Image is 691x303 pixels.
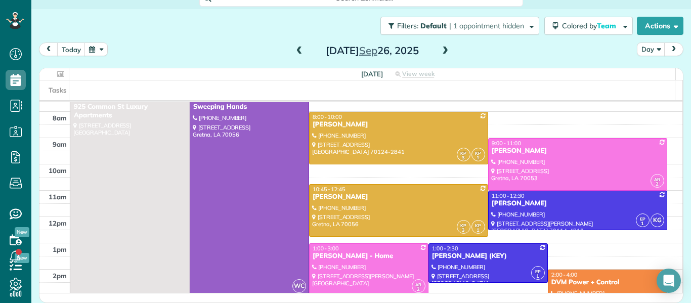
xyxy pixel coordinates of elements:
[491,147,664,155] div: [PERSON_NAME]
[562,21,620,30] span: Colored by
[460,150,466,156] span: KP
[654,177,660,182] span: AR
[457,153,470,163] small: 3
[640,216,645,222] span: EP
[53,114,67,122] span: 8am
[49,86,67,94] span: Tasks
[402,70,435,78] span: View week
[664,42,683,56] button: next
[375,17,539,35] a: Filters: Default | 1 appointment hidden
[193,94,306,111] div: Sweeping Hands (Laundry) - Sweeping Hands
[432,245,458,252] span: 1:00 - 2:30
[53,245,67,253] span: 1pm
[472,153,485,163] small: 1
[309,45,436,56] h2: [DATE] 26, 2025
[551,271,578,278] span: 2:00 - 4:00
[457,226,470,235] small: 3
[532,272,544,281] small: 1
[544,17,633,35] button: Colored byTeam
[292,279,306,293] span: WC
[313,113,342,120] span: 8:00 - 10:00
[359,44,377,57] span: Sep
[39,42,58,56] button: prev
[312,193,485,201] div: [PERSON_NAME]
[361,70,383,78] span: [DATE]
[636,219,649,229] small: 1
[312,252,425,261] div: [PERSON_NAME] - Home
[597,21,618,30] span: Team
[491,199,664,208] div: [PERSON_NAME]
[53,140,67,148] span: 9am
[637,17,683,35] button: Actions
[472,226,485,235] small: 1
[53,272,67,280] span: 2pm
[460,223,466,228] span: KP
[431,252,545,261] div: [PERSON_NAME] (KEY)
[492,192,525,199] span: 11:00 - 12:30
[313,186,345,193] span: 10:45 - 12:45
[313,245,339,252] span: 1:00 - 3:00
[15,227,29,237] span: New
[49,166,67,175] span: 10am
[449,21,524,30] span: | 1 appointment hidden
[412,285,425,294] small: 2
[475,150,481,156] span: KP
[651,180,664,189] small: 2
[551,278,664,287] div: DVM Power + Control
[49,193,67,201] span: 11am
[380,17,539,35] button: Filters: Default | 1 appointment hidden
[312,120,485,129] div: [PERSON_NAME]
[637,42,665,56] button: Day
[657,269,681,293] div: Open Intercom Messenger
[49,219,67,227] span: 12pm
[535,269,541,274] span: EP
[73,94,187,120] div: 925 Common [PERSON_NAME] L - 925 Common St Luxury Apartments
[57,42,85,56] button: today
[420,21,447,30] span: Default
[475,223,481,228] span: KP
[415,282,421,287] span: AR
[492,140,521,147] span: 9:00 - 11:00
[651,213,664,227] span: KG
[397,21,418,30] span: Filters:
